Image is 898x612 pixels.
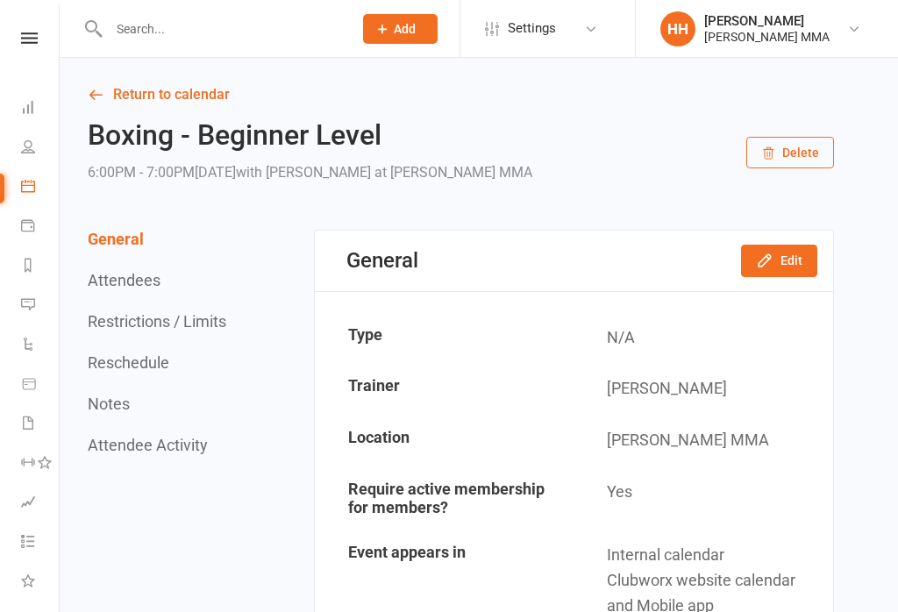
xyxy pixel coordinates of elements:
button: Edit [741,245,817,276]
a: Return to calendar [88,82,834,107]
a: Product Sales [21,366,61,405]
a: Dashboard [21,89,61,129]
button: Add [363,14,438,44]
div: Internal calendar [607,543,820,568]
span: at [PERSON_NAME] MMA [374,164,532,181]
button: Notes [88,395,130,413]
a: Calendar [21,168,61,208]
button: Reschedule [88,353,169,372]
div: General [346,248,418,273]
a: People [21,129,61,168]
button: General [88,230,144,248]
span: Add [394,22,416,36]
button: Restrictions / Limits [88,312,226,331]
button: Delete [746,137,834,168]
td: [PERSON_NAME] [575,364,832,414]
a: Assessments [21,484,61,523]
input: Search... [103,17,340,41]
td: Yes [575,467,832,529]
button: Attendee Activity [88,436,208,454]
div: 6:00PM - 7:00PM[DATE] [88,160,532,185]
td: [PERSON_NAME] MMA [575,416,832,466]
td: Location [317,416,574,466]
div: [PERSON_NAME] [704,13,830,29]
div: HH [660,11,695,46]
a: What's New [21,563,61,602]
button: Attendees [88,271,160,289]
a: Payments [21,208,61,247]
span: with [PERSON_NAME] [236,164,371,181]
td: Trainer [317,364,574,414]
span: Settings [508,9,556,48]
a: Reports [21,247,61,287]
div: [PERSON_NAME] MMA [704,29,830,45]
h2: Boxing - Beginner Level [88,120,532,151]
td: N/A [575,313,832,363]
td: Require active membership for members? [317,467,574,529]
td: Type [317,313,574,363]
